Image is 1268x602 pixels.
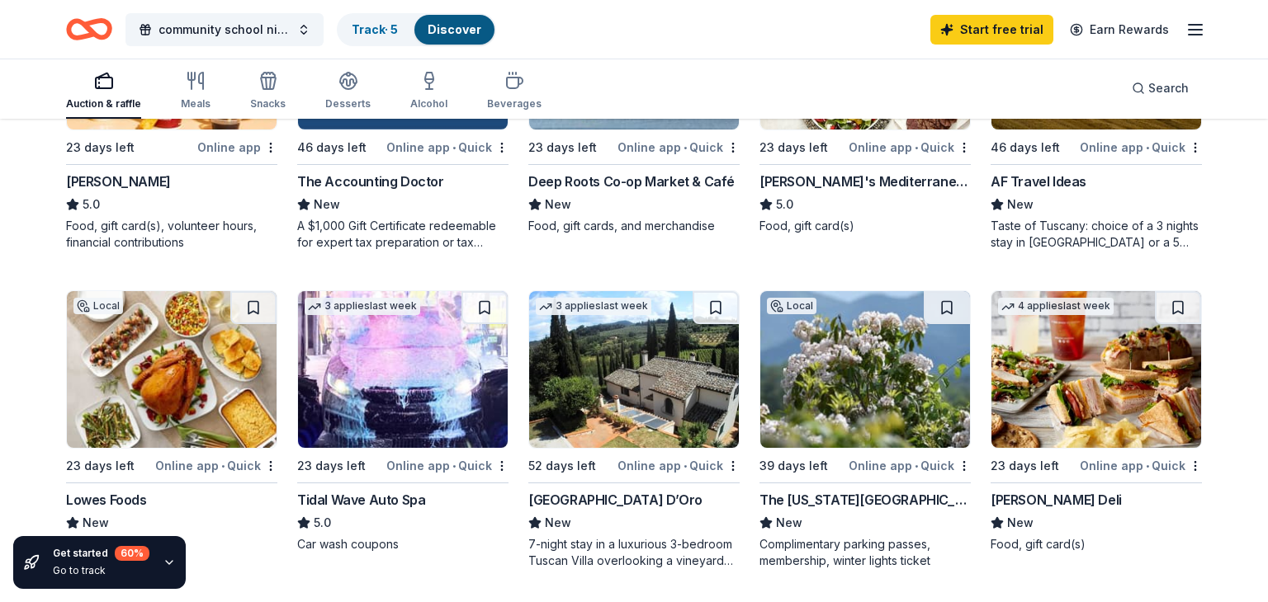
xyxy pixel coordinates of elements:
div: Complimentary parking passes, membership, winter lights ticket [759,536,971,569]
button: Auction & raffle [66,64,141,119]
div: Local [73,298,123,314]
div: 7-night stay in a luxurious 3-bedroom Tuscan Villa overlooking a vineyard and the ancient walled ... [528,536,740,569]
img: Image for Villa Sogni D’Oro [529,291,739,448]
span: New [314,195,340,214]
span: New [1007,513,1034,533]
div: [GEOGRAPHIC_DATA] D’Oro [528,490,703,510]
div: 3 applies last week [305,298,420,315]
div: Deep Roots Co-op Market & Café [528,172,735,191]
div: 23 days left [66,456,135,476]
img: Image for Lowes Foods [67,291,277,448]
span: • [1146,459,1149,473]
a: Image for The North Carolina ArboretumLocal39 days leftOnline app•QuickThe [US_STATE][GEOGRAPHIC_... [759,290,971,569]
a: Image for McAlister's Deli4 applieslast week23 days leftOnline app•Quick[PERSON_NAME] DeliNewFood... [991,290,1202,553]
span: • [1146,141,1149,154]
a: Home [66,10,112,49]
span: New [1007,195,1034,214]
span: • [684,141,687,154]
div: 52 days left [528,456,596,476]
a: Track· 5 [352,22,398,36]
div: Online app Quick [617,137,740,158]
div: Car wash coupons [297,536,509,553]
span: 5.0 [776,195,793,214]
div: Online app Quick [849,455,971,476]
a: Image for Villa Sogni D’Oro3 applieslast week52 days leftOnline app•Quick[GEOGRAPHIC_DATA] D’OroN... [528,290,740,569]
div: Auction & raffle [66,97,141,111]
a: Earn Rewards [1060,15,1179,45]
div: Tidal Wave Auto Spa [297,490,425,510]
div: [PERSON_NAME] [66,172,171,191]
div: Online app Quick [386,137,509,158]
div: [PERSON_NAME] Deli [991,490,1122,510]
div: Beverages [487,97,542,111]
div: Taste of Tuscany: choice of a 3 nights stay in [GEOGRAPHIC_DATA] or a 5 night stay in [GEOGRAPHIC... [991,218,1202,251]
button: Alcohol [410,64,447,119]
div: The Accounting Doctor [297,172,444,191]
span: New [776,513,802,533]
div: [PERSON_NAME]'s Mediterranean Cafe [759,172,971,191]
div: The [US_STATE][GEOGRAPHIC_DATA] [759,490,971,510]
div: 60 % [115,546,149,561]
div: 3 applies last week [536,298,651,315]
button: community school nights [125,13,324,46]
span: • [684,459,687,473]
button: Meals [181,64,211,119]
span: • [452,141,456,154]
div: Food, gift card(s), volunteer hours, financial contributions [66,218,277,251]
span: Search [1148,78,1189,98]
div: Online app Quick [386,455,509,476]
a: Image for Lowes FoodsLocal23 days leftOnline app•QuickLowes FoodsNewFood, gift card(s) [66,290,277,553]
img: Image for McAlister's Deli [991,291,1201,448]
span: community school nights [158,20,291,40]
div: Lowes Foods [66,490,147,510]
button: Desserts [325,64,371,119]
div: Alcohol [410,97,447,111]
a: Image for Tidal Wave Auto Spa3 applieslast week23 days leftOnline app•QuickTidal Wave Auto Spa5.0... [297,290,509,553]
img: Image for Tidal Wave Auto Spa [298,291,508,448]
div: Online app Quick [1080,137,1202,158]
div: 4 applies last week [998,298,1114,315]
div: 23 days left [66,138,135,158]
div: Online app [197,137,277,158]
button: Search [1119,72,1202,105]
button: Track· 5Discover [337,13,496,46]
div: 23 days left [759,138,828,158]
div: Meals [181,97,211,111]
div: Online app Quick [849,137,971,158]
div: Local [767,298,816,314]
button: Beverages [487,64,542,119]
div: Food, gift card(s) [991,536,1202,553]
div: 46 days left [297,138,367,158]
div: Online app Quick [155,455,277,476]
div: Desserts [325,97,371,111]
button: Snacks [250,64,286,119]
span: New [83,513,109,533]
div: 46 days left [991,138,1060,158]
div: Food, gift card(s) [759,218,971,234]
div: 23 days left [297,456,366,476]
div: Online app Quick [1080,455,1202,476]
div: 23 days left [528,138,597,158]
span: • [452,459,456,473]
span: 5.0 [83,195,100,214]
div: 39 days left [759,456,828,476]
span: New [545,513,571,533]
div: AF Travel Ideas [991,172,1086,191]
a: Start free trial [930,15,1053,45]
div: Get started [53,546,149,561]
div: 23 days left [991,456,1059,476]
span: • [915,459,918,473]
div: Food, gift cards, and merchandise [528,218,740,234]
div: Go to track [53,564,149,577]
span: • [221,459,225,473]
span: New [545,195,571,214]
div: Snacks [250,97,286,111]
span: • [915,141,918,154]
span: 5.0 [314,513,331,533]
a: Discover [428,22,481,36]
div: A $1,000 Gift Certificate redeemable for expert tax preparation or tax resolution services—recipi... [297,218,509,251]
div: Online app Quick [617,455,740,476]
img: Image for The North Carolina Arboretum [760,291,970,448]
